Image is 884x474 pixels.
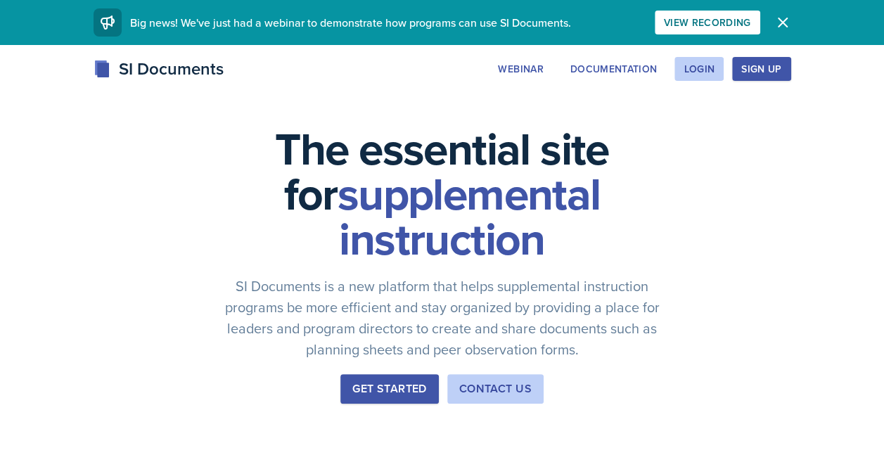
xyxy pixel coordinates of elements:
div: Sign Up [741,63,781,75]
div: Get Started [352,380,426,397]
div: Contact Us [459,380,532,397]
button: Contact Us [447,374,544,404]
button: Documentation [561,57,667,81]
div: Login [684,63,715,75]
button: Webinar [489,57,552,81]
div: Documentation [570,63,658,75]
div: SI Documents [94,56,224,82]
button: Get Started [340,374,438,404]
div: View Recording [664,17,751,28]
button: Sign Up [732,57,790,81]
div: Webinar [498,63,543,75]
button: Login [674,57,724,81]
span: Big news! We've just had a webinar to demonstrate how programs can use SI Documents. [130,15,571,30]
button: View Recording [655,11,760,34]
